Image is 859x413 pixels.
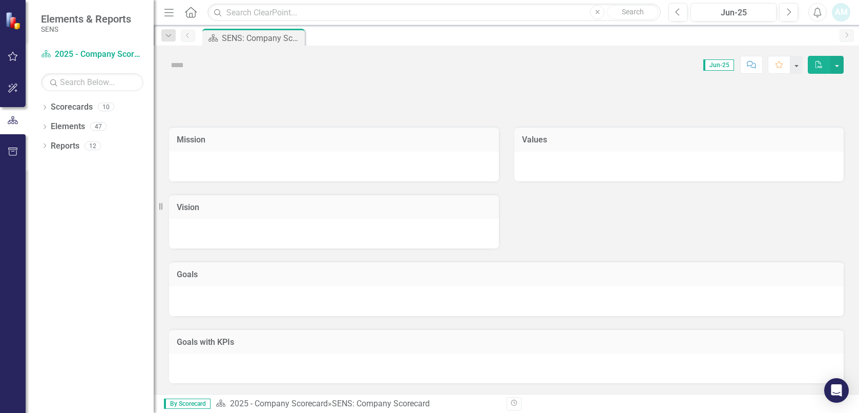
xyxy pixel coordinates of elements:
[824,378,849,403] div: Open Intercom Messenger
[98,103,114,112] div: 10
[41,25,131,33] small: SENS
[832,3,850,22] button: AM
[230,399,328,408] a: 2025 - Company Scorecard
[607,5,658,19] button: Search
[522,135,836,144] h3: Values
[207,4,661,22] input: Search ClearPoint...
[177,203,491,212] h3: Vision
[169,57,185,73] img: Not Defined
[51,140,79,152] a: Reports
[85,141,101,150] div: 12
[51,101,93,113] a: Scorecards
[694,7,773,19] div: Jun-25
[690,3,777,22] button: Jun-25
[164,399,211,409] span: By Scorecard
[332,399,430,408] div: SENS: Company Scorecard
[41,73,143,91] input: Search Below...
[177,270,836,279] h3: Goals
[703,59,734,71] span: Jun-25
[90,122,107,131] div: 47
[177,338,836,347] h3: Goals with KPIs
[622,8,644,16] span: Search
[41,13,131,25] span: Elements & Reports
[5,11,23,29] img: ClearPoint Strategy
[216,398,499,410] div: »
[41,49,143,60] a: 2025 - Company Scorecard
[51,121,85,133] a: Elements
[222,32,302,45] div: SENS: Company Scorecard
[177,135,491,144] h3: Mission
